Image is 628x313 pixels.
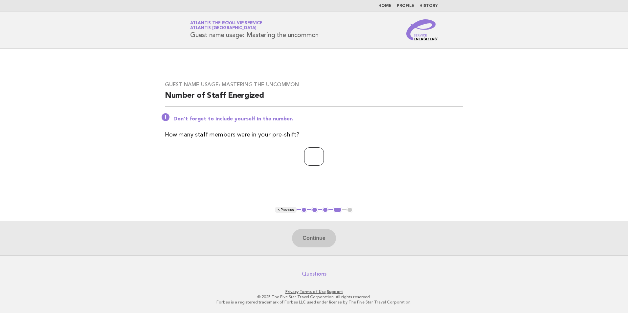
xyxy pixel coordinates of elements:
[190,21,262,30] a: Atlantis the Royal VIP ServiceAtlantis [GEOGRAPHIC_DATA]
[173,116,463,122] p: Don't forget to include yourself in the number.
[165,91,463,107] h2: Number of Staff Energized
[300,289,326,294] a: Terms of Use
[113,300,515,305] p: Forbes is a registered trademark of Forbes LLC used under license by The Five Star Travel Corpora...
[190,21,319,38] h1: Guest name usage: Mastering the uncommon
[322,207,329,213] button: 3
[378,4,392,8] a: Home
[406,19,438,40] img: Service Energizers
[397,4,414,8] a: Profile
[285,289,299,294] a: Privacy
[301,207,307,213] button: 1
[165,81,463,88] h3: Guest name usage: Mastering the uncommon
[419,4,438,8] a: History
[275,207,296,213] button: < Previous
[333,207,342,213] button: 4
[311,207,318,213] button: 2
[113,289,515,294] p: · ·
[190,26,257,31] span: Atlantis [GEOGRAPHIC_DATA]
[165,130,463,139] p: How many staff members were in your pre-shift?
[327,289,343,294] a: Support
[302,271,326,277] a: Questions
[113,294,515,300] p: © 2025 The Five Star Travel Corporation. All rights reserved.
